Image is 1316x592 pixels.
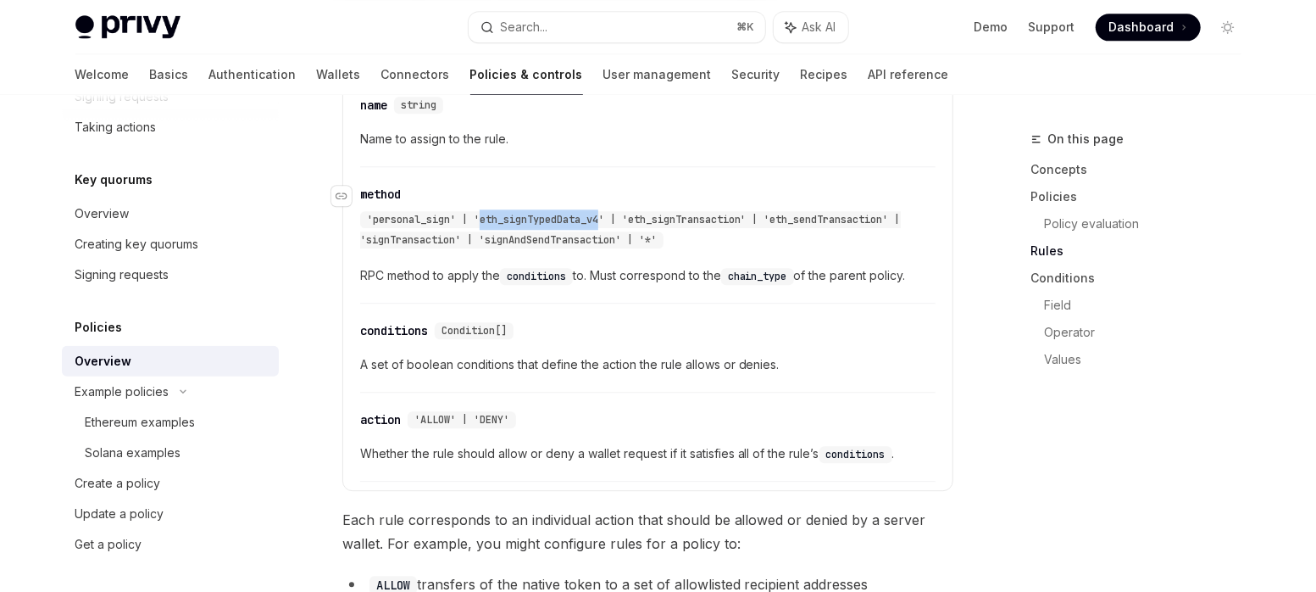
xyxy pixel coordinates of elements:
[360,97,387,114] div: name
[360,213,901,247] span: 'personal_sign' | 'eth_signTypedData_v4' | 'eth_signTransaction' | 'eth_sendTransaction' | 'signT...
[360,186,401,203] div: method
[62,438,279,468] a: Solana examples
[1031,156,1255,183] a: Concepts
[331,179,360,213] a: Navigate to header
[1109,19,1174,36] span: Dashboard
[62,499,279,529] a: Update a policy
[1031,183,1255,210] a: Policies
[1045,210,1255,237] a: Policy evaluation
[62,198,279,229] a: Overview
[75,504,164,524] div: Update a policy
[75,351,132,371] div: Overview
[1045,319,1255,346] a: Operator
[342,508,953,556] span: Each rule corresponds to an individual action that should be allowed or denied by a server wallet...
[75,473,161,494] div: Create a policy
[441,324,507,338] span: Condition[]
[62,260,279,290] a: Signing requests
[1214,14,1241,41] button: Toggle dark mode
[360,265,936,286] span: RPC method to apply the to. Must correspond to the of the parent policy.
[1045,292,1255,319] a: Field
[62,529,279,560] a: Get a policy
[819,446,892,463] code: conditions
[62,229,279,260] a: Creating key quorums
[1029,19,1075,36] a: Support
[1031,265,1255,292] a: Conditions
[1096,14,1201,41] a: Dashboard
[62,346,279,377] a: Overview
[360,129,936,149] span: Name to assign to the rule.
[62,468,279,499] a: Create a policy
[1048,129,1124,149] span: On this page
[62,112,279,142] a: Taking actions
[470,54,583,95] a: Policies & controls
[737,20,755,34] span: ⌘ K
[801,54,848,95] a: Recipes
[75,534,142,555] div: Get a policy
[75,317,123,338] h5: Policies
[360,444,936,464] span: Whether the rule should allow or deny a wallet request if it satisfies all of the rule’s .
[1045,346,1255,373] a: Values
[317,54,361,95] a: Wallets
[360,355,936,375] span: A set of boolean conditions that define the action the rule allows or denies.
[86,412,196,433] div: Ethereum examples
[75,170,153,190] h5: Key quorums
[603,54,712,95] a: User management
[1031,237,1255,265] a: Rules
[360,411,401,428] div: action
[802,19,836,36] span: Ask AI
[414,413,509,427] span: 'ALLOW' | 'DENY'
[381,54,450,95] a: Connectors
[75,204,130,224] div: Overview
[360,322,428,339] div: conditions
[975,19,1008,36] a: Demo
[75,265,169,285] div: Signing requests
[500,268,573,285] code: conditions
[501,17,548,37] div: Search...
[75,15,180,39] img: light logo
[721,268,794,285] code: chain_type
[86,443,181,463] div: Solana examples
[774,12,848,42] button: Ask AI
[469,12,765,42] button: Search...⌘K
[732,54,780,95] a: Security
[75,54,130,95] a: Welcome
[209,54,297,95] a: Authentication
[75,234,199,254] div: Creating key quorums
[401,98,436,112] span: string
[75,382,169,402] div: Example policies
[869,54,949,95] a: API reference
[150,54,189,95] a: Basics
[75,117,157,137] div: Taking actions
[62,407,279,438] a: Ethereum examples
